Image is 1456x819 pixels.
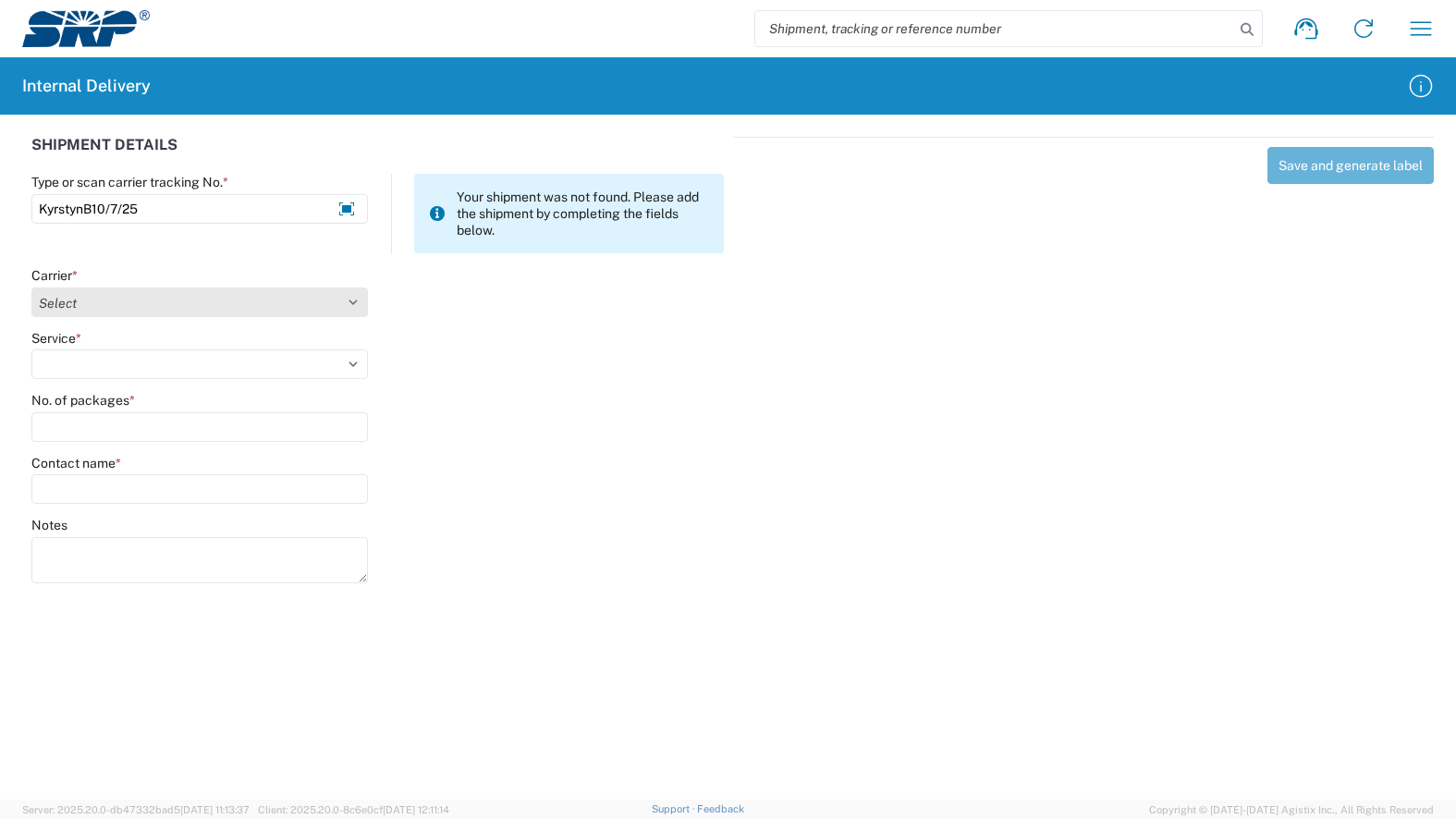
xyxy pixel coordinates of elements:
[31,330,81,347] label: Service
[31,392,135,409] label: No. of packages
[31,267,78,284] label: Carrier
[1149,801,1434,818] span: Copyright © [DATE]-[DATE] Agistix Inc., All Rights Reserved
[31,174,228,190] label: Type or scan carrier tracking No.
[31,455,121,471] label: Contact name
[652,803,698,814] a: Support
[31,137,724,174] div: SHIPMENT DETAILS
[697,803,744,814] a: Feedback
[755,11,1234,46] input: Shipment, tracking or reference number
[258,804,449,815] span: Client: 2025.20.0-8c6e0cf
[22,75,151,97] h2: Internal Delivery
[383,804,449,815] span: [DATE] 12:11:14
[22,804,250,815] span: Server: 2025.20.0-db47332bad5
[31,517,67,533] label: Notes
[180,804,250,815] span: [DATE] 11:13:37
[457,189,709,238] span: Your shipment was not found. Please add the shipment by completing the fields below.
[22,10,150,47] img: srp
